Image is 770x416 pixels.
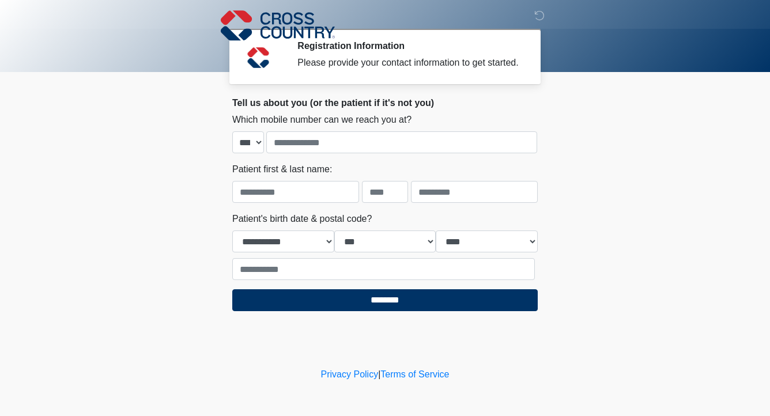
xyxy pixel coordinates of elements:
a: Privacy Policy [321,369,379,379]
label: Patient first & last name: [232,162,332,176]
a: Terms of Service [380,369,449,379]
label: Which mobile number can we reach you at? [232,113,412,127]
label: Patient's birth date & postal code? [232,212,372,226]
img: Cross Country Logo [221,9,335,42]
a: | [378,369,380,379]
img: Agent Avatar [241,40,275,75]
h2: Tell us about you (or the patient if it's not you) [232,97,538,108]
div: Please provide your contact information to get started. [297,56,520,70]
